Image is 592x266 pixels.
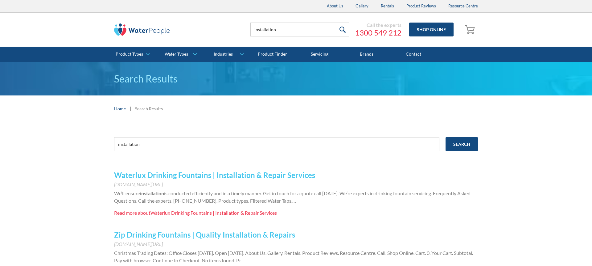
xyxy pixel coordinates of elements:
div: Water Types [165,52,188,57]
input: e.g. chilled water cooler [114,137,439,151]
input: Search [446,137,478,151]
a: Home [114,105,126,112]
a: Waterlux Drinking Fountains | Installation & Repair Services [114,171,315,179]
span: Christmas Trading Dates: Office Closes [DATE]. Open [DATE]. About Us. Gallery. Rentals. Product R... [114,250,473,263]
div: Read more about [114,210,150,216]
a: Brands [343,47,390,62]
div: Industries [214,52,233,57]
a: Open cart [463,22,478,37]
div: Call the experts [355,22,401,28]
a: Read more aboutWaterlux Drinking Fountains | Installation & Repair Services [114,209,277,217]
div: Product Types [116,52,143,57]
a: Servicing [296,47,343,62]
div: | [129,105,132,112]
h1: Search Results [114,71,478,86]
a: Water Types [155,47,202,62]
div: Waterlux Drinking Fountains | Installation & Repair Services [150,210,277,216]
div: [DOMAIN_NAME][URL] [114,240,478,248]
a: Product Types [108,47,155,62]
input: Search products [250,23,349,36]
img: The Water People [114,23,170,36]
span: We’ll ensure [114,190,140,196]
a: Contact [390,47,437,62]
img: shopping cart [465,24,476,34]
span: is conducted efficiently and in a timely manner. Get in touch for a quote call [DATE]. We’re expe... [114,190,471,204]
div: [DOMAIN_NAME][URL] [114,181,478,188]
a: Zip Drinking Fountains | Quality Installation & Repairs [114,230,295,239]
span: … [241,257,245,263]
a: 1300 549 212 [355,28,401,37]
span: … [292,198,296,204]
strong: installation [140,190,164,196]
a: Product Finder [249,47,296,62]
a: Shop Online [409,23,454,36]
a: Industries [202,47,249,62]
div: Search Results [135,105,163,112]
